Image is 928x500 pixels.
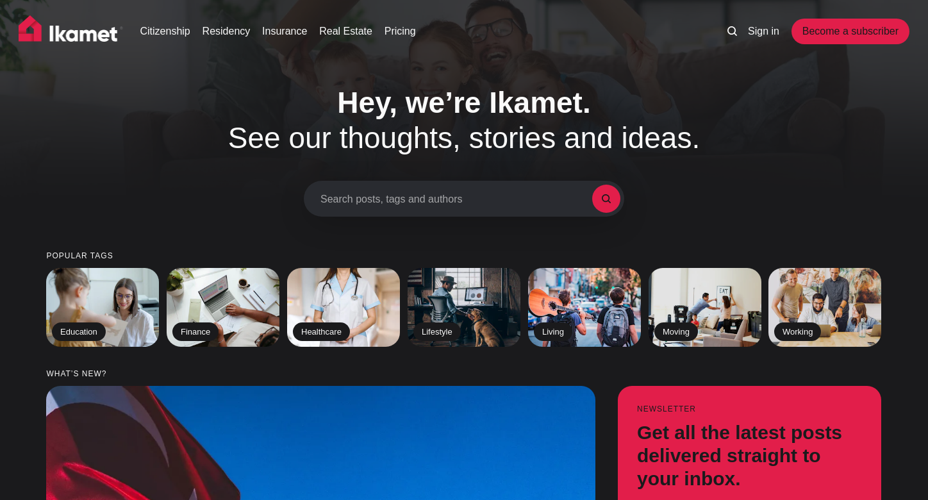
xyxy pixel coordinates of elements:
[637,405,862,413] small: Newsletter
[385,24,416,39] a: Pricing
[167,268,279,347] a: Finance
[172,322,219,342] h2: Finance
[192,85,736,156] h1: See our thoughts, stories and ideas.
[320,193,592,205] span: Search posts, tags and authors
[319,24,372,39] a: Real Estate
[203,24,251,39] a: Residency
[774,322,821,342] h2: Working
[46,252,881,260] small: Popular tags
[654,322,698,342] h2: Moving
[46,370,881,378] small: What’s new?
[768,268,881,347] a: Working
[408,268,520,347] a: Lifestyle
[748,24,779,39] a: Sign in
[140,24,190,39] a: Citizenship
[262,24,307,39] a: Insurance
[534,322,572,342] h2: Living
[19,15,124,47] img: Ikamet home
[413,322,461,342] h2: Lifestyle
[649,268,761,347] a: Moving
[46,268,159,347] a: Education
[791,19,909,44] a: Become a subscriber
[337,86,590,119] span: Hey, we’re Ikamet.
[528,268,641,347] a: Living
[293,322,350,342] h2: Healthcare
[287,268,400,347] a: Healthcare
[52,322,106,342] h2: Education
[637,421,862,490] h3: Get all the latest posts delivered straight to your inbox.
